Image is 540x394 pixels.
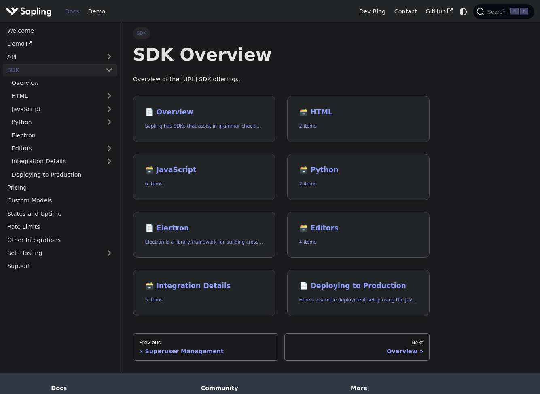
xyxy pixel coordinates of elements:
[3,195,117,206] a: Custom Models
[7,77,117,89] a: Overview
[101,51,117,63] button: Expand sidebar category 'API'
[3,260,117,272] a: Support
[3,51,101,63] a: API
[3,25,117,36] a: Welcome
[299,224,418,233] h2: Editors
[6,6,52,17] img: Sapling.ai
[133,154,275,200] a: 🗃️ JavaScript6 items
[299,180,418,188] p: 2 items
[287,212,430,258] a: 🗃️ Editors4 items
[290,339,424,346] div: Next
[133,212,275,258] a: 📄️ ElectronElectron is a library/framework for building cross-platform desktop apps with JavaScri...
[145,108,264,117] h2: Overview
[7,169,117,180] a: Deploying to Production
[145,296,264,304] p: 5 items
[145,122,264,130] p: Sapling has SDKs that assist in grammar checking text for Python and JavaScript, and an HTTP API ...
[299,122,418,130] p: 2 items
[299,238,418,246] p: 4 items
[520,8,528,15] kbd: K
[3,38,117,50] a: Demo
[299,282,418,291] h2: Deploying to Production
[7,129,117,141] a: Electron
[84,5,110,18] a: Demo
[133,333,430,361] nav: Docs pages
[3,64,101,76] a: SDK
[510,8,519,15] kbd: ⌘
[351,384,489,392] div: More
[287,96,430,142] a: 🗃️ HTML2 items
[299,296,418,304] p: Here's a sample deployment setup using the JavaScript SDK along with a Python backend.
[7,156,117,167] a: Integration Details
[133,270,275,316] a: 🗃️ Integration Details5 items
[61,5,84,18] a: Docs
[133,27,150,39] span: SDK
[473,4,534,19] button: Search (Command+K)
[6,6,55,17] a: Sapling.ai
[145,238,264,246] p: Electron is a library/framework for building cross-platform desktop apps with JavaScript, HTML, a...
[3,234,117,246] a: Other Integrations
[145,180,264,188] p: 6 items
[133,27,430,39] nav: Breadcrumbs
[145,224,264,233] h2: Electron
[3,208,117,219] a: Status and Uptime
[7,90,117,102] a: HTML
[390,5,421,18] a: Contact
[139,339,272,346] div: Previous
[287,154,430,200] a: 🗃️ Python2 items
[101,64,117,76] button: Collapse sidebar category 'SDK'
[201,384,339,392] div: Community
[3,221,117,233] a: Rate Limits
[139,348,272,355] div: Superuser Management
[3,247,117,259] a: Self-Hosting
[421,5,457,18] a: GitHub
[145,282,264,291] h2: Integration Details
[7,103,117,115] a: JavaScript
[145,166,264,175] h2: JavaScript
[290,348,424,355] div: Overview
[133,333,278,361] a: PreviousSuperuser Management
[299,108,418,117] h2: HTML
[299,166,418,175] h2: Python
[7,116,117,128] a: Python
[7,143,101,154] a: Editors
[355,5,390,18] a: Dev Blog
[133,75,430,84] p: Overview of the [URL] SDK offerings.
[133,44,430,65] h1: SDK Overview
[284,333,430,361] a: NextOverview
[485,8,510,15] span: Search
[287,270,430,316] a: 📄️ Deploying to ProductionHere's a sample deployment setup using the JavaScript SDK along with a ...
[133,96,275,142] a: 📄️ OverviewSapling has SDKs that assist in grammar checking text for Python and JavaScript, and a...
[457,6,469,17] button: Switch between dark and light mode (currently system mode)
[51,384,189,392] div: Docs
[3,182,117,194] a: Pricing
[101,143,117,154] button: Expand sidebar category 'Editors'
